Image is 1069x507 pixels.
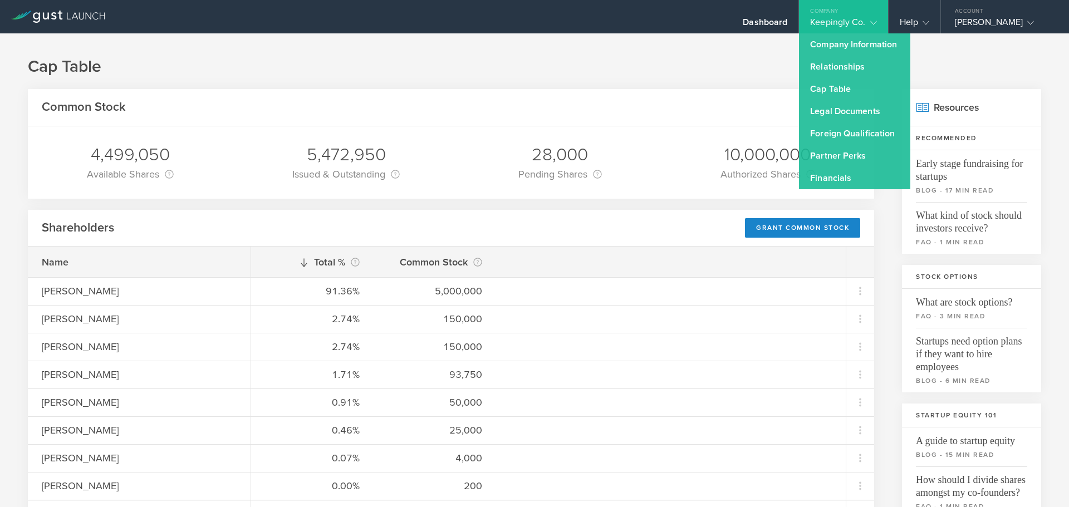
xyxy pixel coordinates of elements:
h2: Resources [902,89,1041,126]
span: What kind of stock should investors receive? [916,202,1027,235]
div: 0.00% [265,479,360,493]
div: Help [900,17,929,33]
div: 0.46% [265,423,360,437]
span: Early stage fundraising for startups [916,150,1027,183]
div: 5,000,000 [388,284,482,298]
div: [PERSON_NAME] [42,312,237,326]
div: 10,000,000 [720,143,815,166]
small: blog - 15 min read [916,450,1027,460]
div: Total % [265,254,360,270]
div: Pending Shares [518,166,602,182]
div: 4,499,050 [87,143,174,166]
div: Issued & Outstanding [292,166,400,182]
div: 91.36% [265,284,360,298]
div: 150,000 [388,312,482,326]
div: 25,000 [388,423,482,437]
div: 150,000 [388,339,482,354]
div: 0.91% [265,395,360,410]
div: 93,750 [388,367,482,382]
a: Startups need option plans if they want to hire employeesblog - 6 min read [902,328,1041,392]
div: Dashboard [743,17,787,33]
div: Keepingly Co. [810,17,876,33]
div: [PERSON_NAME] [42,284,237,298]
h3: Stock Options [902,265,1041,289]
div: [PERSON_NAME] [42,367,237,382]
span: How should I divide shares amongst my co-founders? [916,466,1027,499]
div: [PERSON_NAME] [42,339,237,354]
div: [PERSON_NAME] [955,17,1050,33]
div: Grant Common Stock [745,218,860,238]
div: 0.07% [265,451,360,465]
div: Common Stock [388,254,482,270]
h2: Common Stock [42,99,126,115]
small: blog - 6 min read [916,376,1027,386]
div: 1.71% [265,367,360,382]
div: [PERSON_NAME] [42,451,237,465]
div: 4,000 [388,451,482,465]
div: 2.74% [265,312,360,326]
div: 50,000 [388,395,482,410]
div: 200 [388,479,482,493]
small: blog - 17 min read [916,185,1027,195]
div: Authorized Shares [720,166,815,182]
div: [PERSON_NAME] [42,423,237,437]
h1: Cap Table [28,56,1041,78]
div: Available Shares [87,166,174,182]
div: Name [42,255,237,269]
iframe: Chat Widget [1013,454,1069,507]
a: What kind of stock should investors receive?faq - 1 min read [902,202,1041,254]
h3: Startup Equity 101 [902,403,1041,427]
div: 5,472,950 [292,143,400,166]
a: A guide to startup equityblog - 15 min read [902,427,1041,466]
span: Startups need option plans if they want to hire employees [916,328,1027,373]
h2: Shareholders [42,220,114,236]
span: What are stock options? [916,289,1027,309]
small: faq - 3 min read [916,311,1027,321]
a: What are stock options?faq - 3 min read [902,289,1041,328]
div: [PERSON_NAME] [42,395,237,410]
a: Early stage fundraising for startupsblog - 17 min read [902,150,1041,202]
small: faq - 1 min read [916,237,1027,247]
div: 2.74% [265,339,360,354]
div: [PERSON_NAME] [42,479,237,493]
span: A guide to startup equity [916,427,1027,447]
h3: Recommended [902,126,1041,150]
div: 28,000 [518,143,602,166]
